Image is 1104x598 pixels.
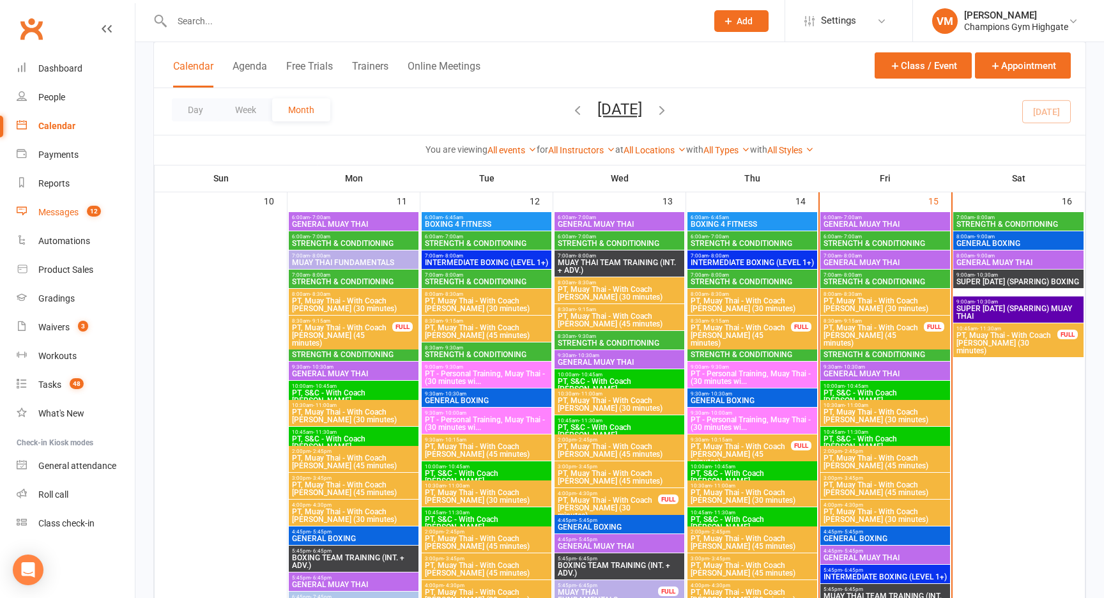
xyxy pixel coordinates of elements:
[424,220,549,228] span: BOXING 4 FITNESS
[424,278,549,286] span: STRENGTH & CONDITIONING
[956,272,1081,278] span: 9:00am
[424,470,549,485] span: PT, S&C - With Coach [PERSON_NAME]
[424,291,549,297] span: 8:00am
[690,370,815,385] span: PT - Personal Training, Muay Thai - (30 minutes wi...
[291,259,416,266] span: MUAY THAI FUNDAMENTALS
[767,145,814,155] a: All Styles
[557,372,682,378] span: 10:00am
[557,353,682,358] span: 9:30am
[956,305,1081,320] span: SUPER [DATE] (SPARRING) MUAY THAI
[823,253,947,259] span: 7:00am
[310,502,332,508] span: - 4:30pm
[823,259,947,266] span: GENERAL MUAY THAI
[841,253,862,259] span: - 8:00am
[291,220,416,228] span: GENERAL MUAY THAI
[443,291,463,297] span: - 8:30am
[310,253,330,259] span: - 8:00am
[557,358,682,366] span: GENERAL MUAY THAI
[615,144,624,155] strong: at
[424,297,549,312] span: PT, Muay Thai - With Coach [PERSON_NAME] (30 minutes)
[690,297,815,312] span: PT, Muay Thai - With Coach [PERSON_NAME] (30 minutes)
[424,489,549,504] span: PT, Muay Thai - With Coach [PERSON_NAME] (30 minutes)
[557,234,682,240] span: 6:00am
[17,198,135,227] a: Messages 12
[823,215,947,220] span: 6:00am
[823,278,947,286] span: STRENGTH & CONDITIONING
[424,483,549,489] span: 10:30am
[557,391,682,397] span: 10:30am
[845,383,868,389] span: - 10:45am
[823,240,947,247] span: STRENGTH & CONDITIONING
[291,383,416,389] span: 10:00am
[70,378,84,389] span: 48
[714,10,769,32] button: Add
[310,215,330,220] span: - 7:00am
[823,351,947,358] span: STRENGTH & CONDITIONING
[443,364,463,370] span: - 9:30am
[557,470,682,485] span: PT, Muay Thai - With Coach [PERSON_NAME] (45 minutes)
[291,318,393,324] span: 8:30am
[443,234,463,240] span: - 7:00am
[557,397,682,412] span: PT, Muay Thai - With Coach [PERSON_NAME] (30 minutes)
[557,491,659,496] span: 4:00pm
[17,83,135,112] a: People
[712,464,735,470] span: - 10:45am
[291,364,416,370] span: 9:30am
[425,144,487,155] strong: You are viewing
[424,410,549,416] span: 9:30am
[291,234,416,240] span: 6:00am
[310,448,332,454] span: - 2:45pm
[690,483,815,489] span: 10:30am
[690,489,815,504] span: PT, Muay Thai - With Coach [PERSON_NAME] (30 minutes)
[424,234,549,240] span: 6:00am
[443,437,466,443] span: - 10:15am
[823,383,947,389] span: 10:00am
[352,60,388,88] button: Trainers
[424,345,549,351] span: 8:30am
[313,402,337,408] span: - 11:00am
[579,391,602,397] span: - 11:00am
[795,190,818,211] div: 14
[791,322,811,332] div: FULL
[557,464,682,470] span: 3:00pm
[975,52,1071,79] button: Appointment
[690,397,815,404] span: GENERAL BOXING
[17,256,135,284] a: Product Sales
[557,280,682,286] span: 8:00am
[845,402,868,408] span: - 11:00am
[823,408,947,424] span: PT, Muay Thai - With Coach [PERSON_NAME] (30 minutes)
[17,399,135,428] a: What's New
[443,318,463,324] span: - 9:15am
[38,518,95,528] div: Class check-in
[557,307,682,312] span: 8:30am
[576,464,597,470] span: - 3:45pm
[424,437,549,443] span: 9:30am
[424,215,549,220] span: 6:00am
[579,418,602,424] span: - 11:30am
[557,259,682,274] span: MUAY THAI TEAM TRAINING (INT. + ADV.)
[291,370,416,378] span: GENERAL MUAY THAI
[38,92,65,102] div: People
[690,410,815,416] span: 9:30am
[974,234,995,240] span: - 9:00am
[974,215,995,220] span: - 8:00am
[690,351,815,358] span: STRENGTH & CONDITIONING
[17,141,135,169] a: Payments
[38,408,84,418] div: What's New
[17,452,135,480] a: General attendance kiosk mode
[424,272,549,278] span: 7:00am
[310,364,333,370] span: - 10:30am
[17,284,135,313] a: Gradings
[956,299,1081,305] span: 9:00am
[658,494,678,504] div: FULL
[310,291,330,297] span: - 8:30am
[397,190,420,211] div: 11
[791,441,811,450] div: FULL
[17,227,135,256] a: Automations
[576,491,597,496] span: - 4:30pm
[875,52,972,79] button: Class / Event
[709,437,732,443] span: - 10:15am
[842,475,863,481] span: - 3:45pm
[597,100,642,118] button: [DATE]
[291,389,416,404] span: PT, S&C - With Coach [PERSON_NAME]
